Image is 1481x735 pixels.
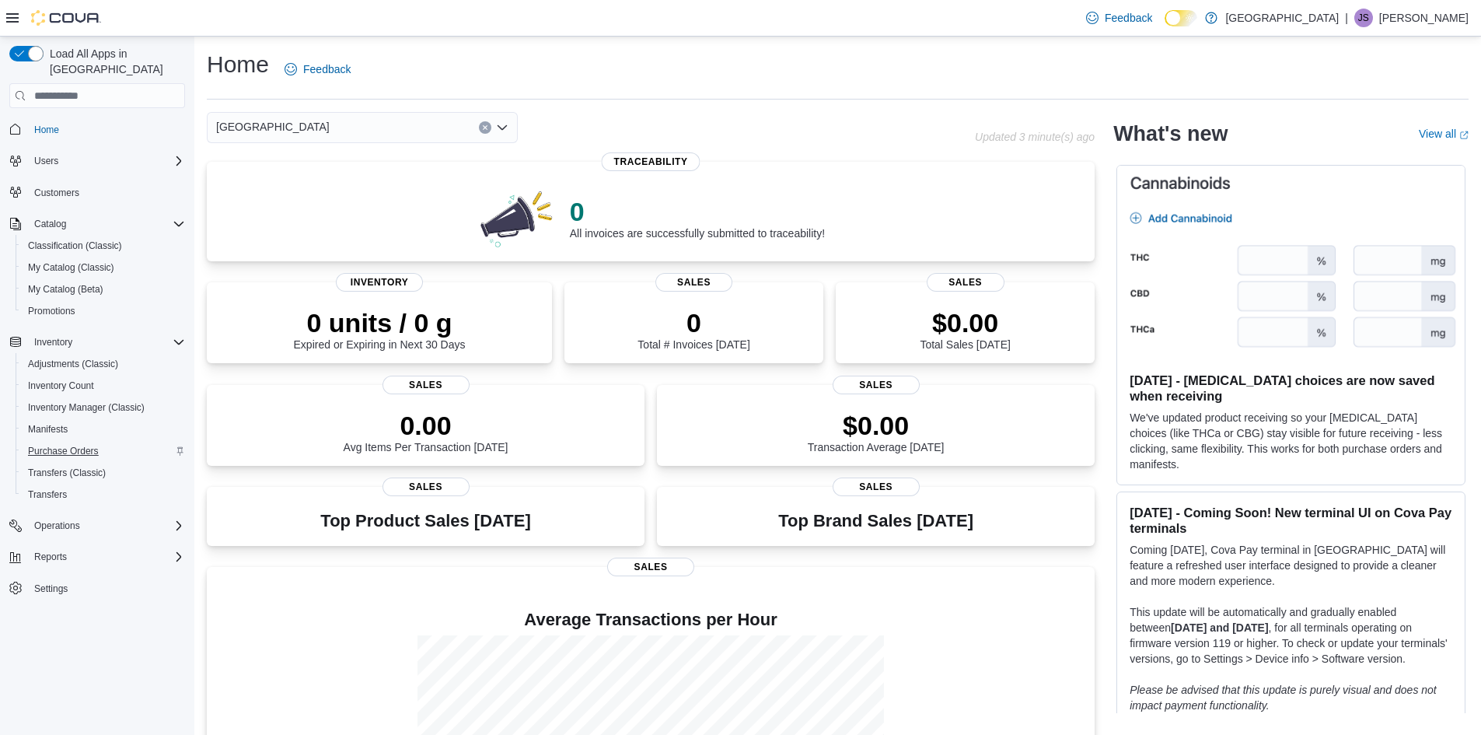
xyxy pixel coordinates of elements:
[9,111,185,640] nav: Complex example
[22,420,185,439] span: Manifests
[28,215,185,233] span: Catalog
[1130,373,1452,404] h3: [DATE] - [MEDICAL_DATA] choices are now saved when receiving
[216,117,330,136] span: [GEOGRAPHIC_DATA]
[22,280,185,299] span: My Catalog (Beta)
[1130,505,1452,536] h3: [DATE] - Coming Soon! New terminal UI on Cova Pay terminals
[833,376,920,394] span: Sales
[3,181,191,204] button: Customers
[16,235,191,257] button: Classification (Classic)
[28,333,79,352] button: Inventory
[1459,131,1469,140] svg: External link
[16,278,191,300] button: My Catalog (Beta)
[28,401,145,414] span: Inventory Manager (Classic)
[28,283,103,296] span: My Catalog (Beta)
[570,196,825,227] p: 0
[16,353,191,375] button: Adjustments (Classic)
[16,418,191,440] button: Manifests
[16,375,191,397] button: Inventory Count
[3,577,191,600] button: Settings
[344,410,508,453] div: Avg Items Per Transaction [DATE]
[1165,10,1197,26] input: Dark Mode
[28,152,65,170] button: Users
[28,184,86,202] a: Customers
[28,548,185,566] span: Reports
[382,376,470,394] span: Sales
[22,376,185,395] span: Inventory Count
[16,257,191,278] button: My Catalog (Classic)
[1379,9,1469,27] p: [PERSON_NAME]
[1105,10,1152,26] span: Feedback
[28,380,94,392] span: Inventory Count
[34,187,79,199] span: Customers
[28,240,122,252] span: Classification (Classic)
[28,579,185,598] span: Settings
[22,236,128,255] a: Classification (Classic)
[920,307,1010,351] div: Total Sales [DATE]
[607,558,694,576] span: Sales
[28,119,185,138] span: Home
[808,410,945,441] p: $0.00
[294,307,466,351] div: Expired or Expiring in Next 30 Days
[3,331,191,353] button: Inventory
[28,183,185,202] span: Customers
[1358,9,1369,27] span: JS
[833,478,920,496] span: Sales
[22,485,185,504] span: Transfers
[3,213,191,235] button: Catalog
[16,300,191,322] button: Promotions
[927,273,1004,292] span: Sales
[278,54,357,85] a: Feedback
[22,398,151,417] a: Inventory Manager (Classic)
[28,548,73,566] button: Reports
[344,410,508,441] p: 0.00
[3,117,191,140] button: Home
[808,410,945,453] div: Transaction Average [DATE]
[1345,9,1348,27] p: |
[778,512,973,530] h3: Top Brand Sales [DATE]
[22,302,82,320] a: Promotions
[28,579,74,598] a: Settings
[22,258,121,277] a: My Catalog (Classic)
[477,187,557,249] img: 0
[294,307,466,338] p: 0 units / 0 g
[602,152,700,171] span: Traceability
[28,358,118,370] span: Adjustments (Classic)
[22,398,185,417] span: Inventory Manager (Classic)
[31,10,101,26] img: Cova
[28,516,185,535] span: Operations
[34,155,58,167] span: Users
[3,515,191,537] button: Operations
[655,273,733,292] span: Sales
[28,467,106,479] span: Transfers (Classic)
[1165,26,1165,27] span: Dark Mode
[570,196,825,240] div: All invoices are successfully submitted to traceability!
[975,131,1095,143] p: Updated 3 minute(s) ago
[34,336,72,348] span: Inventory
[28,333,185,352] span: Inventory
[219,611,1082,629] h4: Average Transactions per Hour
[336,273,423,292] span: Inventory
[28,305,75,317] span: Promotions
[28,423,68,436] span: Manifests
[22,485,73,504] a: Transfers
[479,121,491,134] button: Clear input
[22,302,185,320] span: Promotions
[28,261,114,274] span: My Catalog (Classic)
[34,520,80,532] span: Operations
[22,442,185,460] span: Purchase Orders
[22,442,105,460] a: Purchase Orders
[28,445,99,457] span: Purchase Orders
[16,397,191,418] button: Inventory Manager (Classic)
[22,258,185,277] span: My Catalog (Classic)
[1130,684,1437,712] em: Please be advised that this update is purely visual and does not impact payment functionality.
[44,46,185,77] span: Load All Apps in [GEOGRAPHIC_DATA]
[34,218,66,230] span: Catalog
[16,484,191,506] button: Transfers
[22,464,112,482] a: Transfers (Classic)
[207,49,269,80] h1: Home
[320,512,530,530] h3: Top Product Sales [DATE]
[496,121,508,134] button: Open list of options
[22,355,185,373] span: Adjustments (Classic)
[28,121,65,139] a: Home
[16,440,191,462] button: Purchase Orders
